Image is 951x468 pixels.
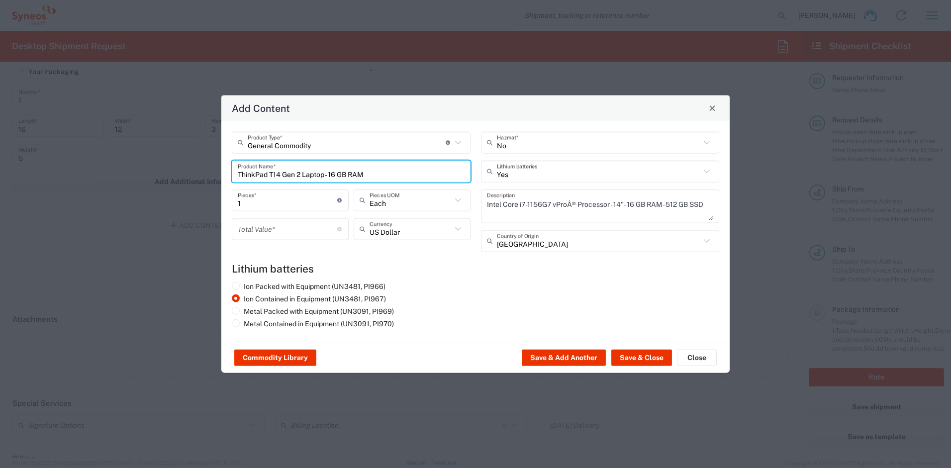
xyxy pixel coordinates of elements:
button: Commodity Library [234,350,316,366]
label: Ion Packed with Equipment (UN3481, PI966) [232,281,385,290]
button: Close [705,101,719,115]
button: Save & Close [611,350,672,366]
label: Ion Contained in Equipment (UN3481, PI967) [232,294,386,303]
button: Close [677,350,717,366]
h4: Add Content [232,100,290,115]
label: Metal Packed with Equipment (UN3091, PI969) [232,306,394,315]
label: Metal Contained in Equipment (UN3091, PI970) [232,319,394,328]
button: Save & Add Another [522,350,606,366]
h4: Lithium batteries [232,262,719,275]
